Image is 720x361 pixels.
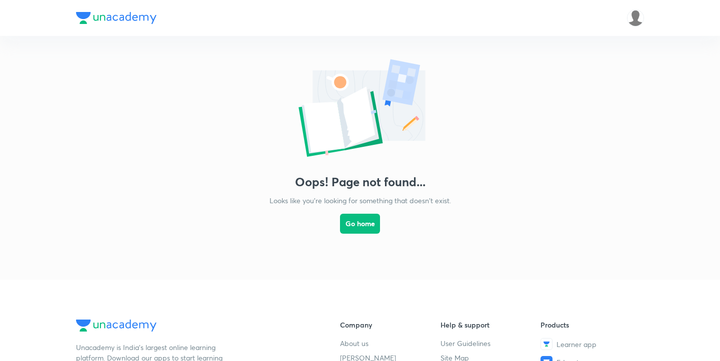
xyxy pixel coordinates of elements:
img: Ajit [627,9,644,26]
a: Learner app [540,338,641,350]
h6: Help & support [440,320,541,330]
img: error [260,56,460,163]
a: User Guidelines [440,338,541,349]
a: Go home [340,206,380,260]
p: Looks like you're looking for something that doesn't exist. [269,195,451,206]
a: Company Logo [76,320,308,334]
h6: Products [540,320,641,330]
a: About us [340,338,440,349]
img: Company Logo [76,320,156,332]
span: Learner app [556,339,596,350]
h6: Company [340,320,440,330]
button: Go home [340,214,380,234]
img: Company Logo [76,12,156,24]
h3: Oops! Page not found... [295,175,425,189]
img: Learner app [540,338,552,350]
